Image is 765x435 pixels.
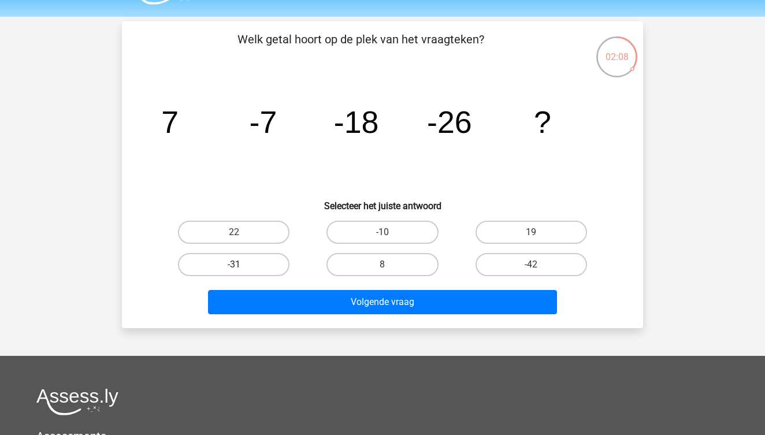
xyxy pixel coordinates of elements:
[326,253,438,276] label: 8
[161,105,179,139] tspan: 7
[140,191,625,211] h6: Selecteer het juiste antwoord
[208,290,558,314] button: Volgende vraag
[178,253,289,276] label: -31
[250,105,277,139] tspan: -7
[595,35,638,64] div: 02:08
[36,388,118,415] img: Assessly logo
[334,105,379,139] tspan: -18
[326,221,438,244] label: -10
[534,105,551,139] tspan: ?
[178,221,289,244] label: 22
[476,221,587,244] label: 19
[476,253,587,276] label: -42
[140,31,581,65] p: Welk getal hoort op de plek van het vraagteken?
[427,105,472,139] tspan: -26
